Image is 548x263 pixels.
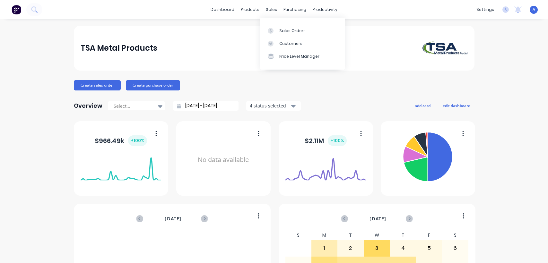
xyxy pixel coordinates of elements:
[442,240,468,256] div: 6
[364,240,390,256] div: 3
[312,240,337,256] div: 1
[165,215,181,222] span: [DATE]
[280,5,309,14] div: purchasing
[246,101,301,111] button: 4 status selected
[411,101,435,110] button: add card
[328,135,347,146] div: + 100 %
[311,231,338,240] div: M
[260,50,345,63] a: Price Level Manager
[338,240,363,256] div: 2
[279,28,306,34] div: Sales Orders
[95,135,147,146] div: $ 966.49k
[74,80,121,90] button: Create sales order
[128,135,147,146] div: + 100 %
[279,41,302,47] div: Customers
[207,5,238,14] a: dashboard
[337,231,364,240] div: T
[81,42,157,55] div: TSA Metal Products
[390,240,416,256] div: 4
[416,231,442,240] div: F
[260,24,345,37] a: Sales Orders
[250,102,290,109] div: 4 status selected
[263,5,280,14] div: sales
[183,130,264,190] div: No data available
[260,37,345,50] a: Customers
[12,5,21,14] img: Factory
[238,5,263,14] div: products
[126,80,180,90] button: Create purchase order
[279,54,319,59] div: Price Level Manager
[305,135,347,146] div: $ 2.11M
[422,41,467,55] img: TSA Metal Products
[370,215,386,222] span: [DATE]
[74,99,102,112] div: Overview
[285,231,311,240] div: S
[416,240,442,256] div: 5
[309,5,341,14] div: productivity
[439,101,474,110] button: edit dashboard
[390,231,416,240] div: T
[473,5,497,14] div: settings
[442,231,468,240] div: S
[364,231,390,240] div: W
[533,7,535,13] span: A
